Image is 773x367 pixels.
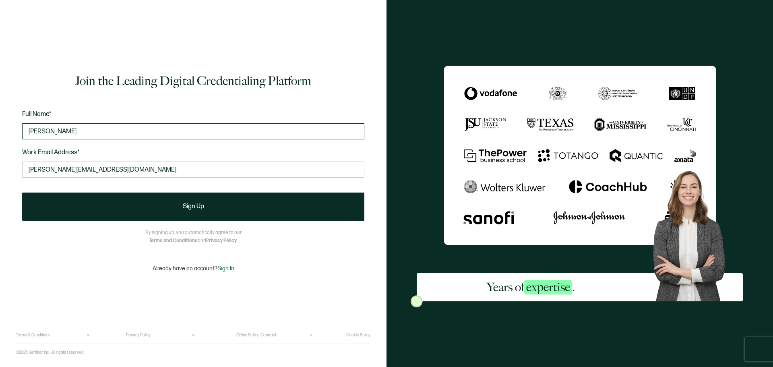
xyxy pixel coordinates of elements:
a: Terms & Conditions [16,333,50,338]
h2: Years of . [487,279,575,295]
a: Cookie Policy [346,333,370,338]
span: expertise [524,280,572,294]
input: Jane Doe [22,123,364,139]
h1: Join the Leading Digital Credentialing Platform [75,73,311,89]
a: Privacy Policy [206,238,237,244]
a: Privacy Policy [126,333,151,338]
a: Online Selling Contract [236,333,276,338]
button: Sign Up [22,193,364,221]
span: Full Name* [22,110,52,118]
input: Enter your work email address [22,162,364,178]
img: Sertifier Signup - Years of <span class="strong-h">expertise</span>. [444,66,716,245]
span: Sign In [217,265,234,272]
a: Terms and Conditions [149,238,198,244]
p: By signing up, you automatically agree to our and . [145,229,242,245]
p: Already have an account? [153,265,234,272]
span: Sign Up [183,203,204,210]
img: Sertifier Signup [411,295,423,307]
p: ©2025 Sertifier Inc.. All rights reserved. [16,350,85,355]
span: Work Email Address* [22,149,80,156]
img: Sertifier Signup - Years of <span class="strong-h">expertise</span>. Hero [645,164,743,301]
